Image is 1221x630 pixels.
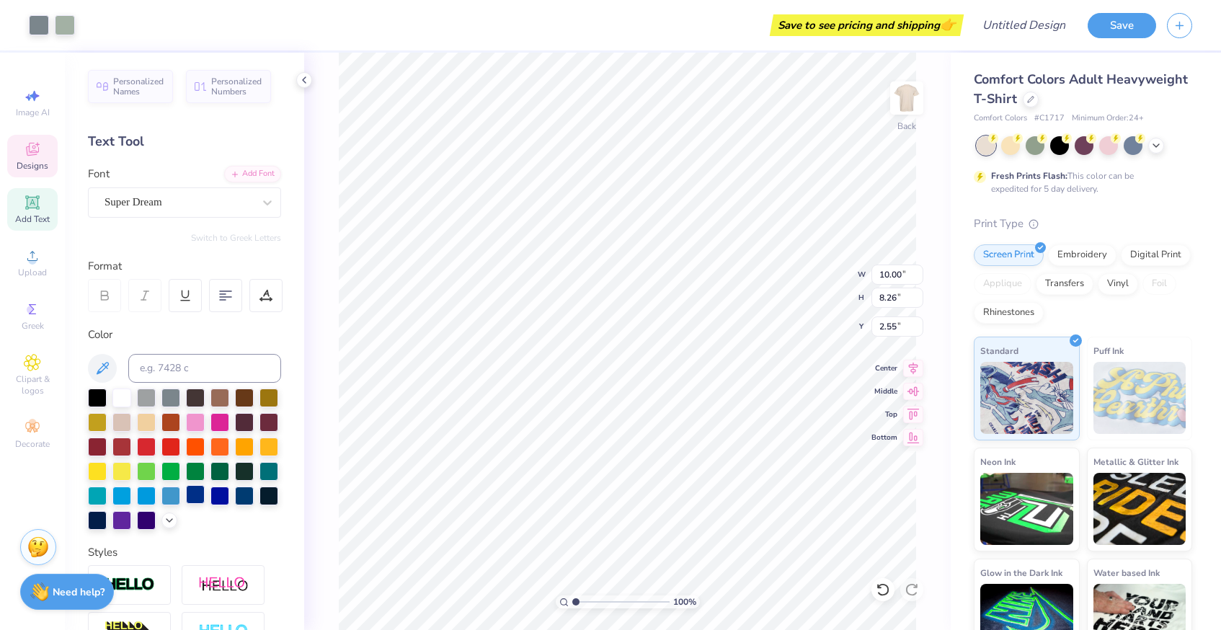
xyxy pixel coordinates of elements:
input: Untitled Design [971,11,1077,40]
input: e.g. 7428 c [128,354,281,383]
div: Format [88,258,283,275]
img: Stroke [105,577,155,593]
span: Add Text [15,213,50,225]
span: Puff Ink [1093,343,1124,358]
span: Bottom [871,432,897,443]
div: Text Tool [88,132,281,151]
span: Glow in the Dark Ink [980,565,1062,580]
span: 👉 [940,16,956,33]
button: Save [1088,13,1156,38]
strong: Need help? [53,585,105,599]
span: Comfort Colors Adult Heavyweight T-Shirt [974,71,1188,107]
span: Top [871,409,897,420]
label: Font [88,166,110,182]
span: # C1717 [1034,112,1065,125]
img: Metallic & Glitter Ink [1093,473,1186,545]
div: Screen Print [974,244,1044,266]
img: Neon Ink [980,473,1073,545]
span: Comfort Colors [974,112,1027,125]
span: Greek [22,320,44,332]
span: Personalized Names [113,76,164,97]
span: Metallic & Glitter Ink [1093,454,1178,469]
span: Center [871,363,897,373]
button: Switch to Greek Letters [191,232,281,244]
div: Color [88,327,281,343]
div: Applique [974,273,1031,295]
div: Embroidery [1048,244,1116,266]
div: Back [897,120,916,133]
div: Vinyl [1098,273,1138,295]
div: Rhinestones [974,302,1044,324]
img: Puff Ink [1093,362,1186,434]
div: This color can be expedited for 5 day delivery. [991,169,1168,195]
div: Digital Print [1121,244,1191,266]
span: Minimum Order: 24 + [1072,112,1144,125]
span: Water based Ink [1093,565,1160,580]
span: Personalized Numbers [211,76,262,97]
div: Foil [1142,273,1176,295]
div: Transfers [1036,273,1093,295]
div: Styles [88,544,281,561]
span: Middle [871,386,897,396]
span: Clipart & logos [7,373,58,396]
img: Standard [980,362,1073,434]
strong: Fresh Prints Flash: [991,170,1067,182]
span: Neon Ink [980,454,1016,469]
span: Decorate [15,438,50,450]
span: Standard [980,343,1018,358]
span: Upload [18,267,47,278]
div: Add Font [224,166,281,182]
div: Save to see pricing and shipping [773,14,960,36]
span: Image AI [16,107,50,118]
span: Designs [17,160,48,172]
div: Print Type [974,216,1192,232]
span: 100 % [673,595,696,608]
img: Shadow [198,576,249,594]
img: Back [892,84,921,112]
